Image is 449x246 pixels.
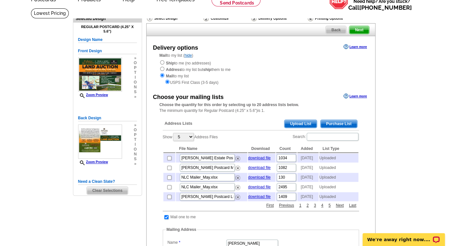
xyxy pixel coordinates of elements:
span: Address Lists [165,121,192,126]
span: p [134,133,137,137]
a: 3 [312,202,318,208]
a: download file [248,194,270,199]
a: Previous [277,202,296,208]
strong: Ship [166,61,174,65]
td: [DATE] [297,163,318,172]
div: to my list ( ) [147,53,375,85]
th: Added [297,145,318,153]
div: USPS First Class (3-5 days) [159,79,362,85]
span: Back [326,26,346,34]
img: small-thumb.jpg [78,57,122,92]
div: to me (no addresses) to my list but them to me to my list [159,60,362,85]
a: download file [248,185,270,189]
span: » [134,94,137,99]
th: List Type [319,145,358,153]
a: Learn more [343,44,367,49]
a: Remove this list [235,155,240,159]
div: Select Design [146,15,203,23]
label: Show Address Files [163,132,218,142]
div: Delivery Options [250,15,307,23]
a: Next [334,202,345,208]
a: hide [185,53,192,58]
td: Uploaded [319,163,358,172]
legend: Mailing Address [166,227,197,232]
a: 1 [298,202,303,208]
span: i [134,75,137,80]
td: Uploaded [319,173,358,182]
span: s [134,157,137,162]
span: n [134,85,137,90]
a: Remove this list [235,184,240,188]
td: Uploaded [319,182,358,192]
h4: Regular Postcard (4.25" x 5.6") [78,25,137,33]
strong: Mail [159,53,167,58]
span: » [134,56,137,61]
th: Download [248,145,275,153]
img: delete.png [235,185,240,190]
a: Zoom Preview [78,93,108,97]
img: small-thumb.jpg [78,124,122,159]
td: Uploaded [319,153,358,162]
img: delete.png [235,156,240,161]
span: Next [349,26,369,34]
span: p [134,65,137,70]
span: Upload List [284,120,316,128]
span: o [134,61,137,65]
span: » [134,162,137,166]
div: Printing Options [307,15,364,22]
img: Select Design [147,15,152,21]
span: o [134,128,137,133]
span: t [134,70,137,75]
td: Mail one to me [170,214,196,220]
span: Clear Selections [87,187,128,194]
div: Customize [203,15,250,22]
span: Call [348,4,412,11]
img: Customize [203,15,209,21]
iframe: LiveChat chat widget [358,226,449,246]
img: delete.png [235,166,240,171]
td: Uploaded [319,192,358,201]
label: Search: [292,132,359,141]
td: [DATE] [297,173,318,182]
span: o [134,80,137,85]
a: [PHONE_NUMBER] [359,4,412,11]
a: Remove this list [235,164,240,169]
a: 4 [320,202,325,208]
span: o [134,147,137,152]
a: First [265,202,275,208]
span: t [134,137,137,142]
strong: ship [203,67,211,72]
div: Choose your mailing lists [153,93,224,102]
select: ShowAddress Files [173,133,194,141]
h5: Back Design [78,115,137,121]
img: Delivery Options [251,15,257,21]
label: Name [168,240,226,245]
strong: Choose the quantity for this order by selecting up to 20 address lists below. [159,103,299,107]
img: Printing Options & Summary [308,15,313,21]
a: 2 [305,202,310,208]
a: Last [347,202,358,208]
td: [DATE] [297,192,318,201]
a: download file [248,175,270,180]
a: download file [248,165,270,170]
th: File Name [176,145,248,153]
img: delete.png [235,195,240,200]
span: s [134,90,137,94]
div: Selected Design [73,15,142,22]
h5: Design Name [78,37,137,43]
strong: Address [166,67,181,72]
a: Back [325,26,346,34]
a: Zoom Preview [78,160,108,164]
a: download file [248,156,270,160]
input: Search: [307,133,358,141]
h5: Front Design [78,48,137,54]
span: n [134,152,137,157]
div: Delivery options [153,44,198,52]
td: [DATE] [297,153,318,162]
span: i [134,142,137,147]
strong: Mail [166,74,173,78]
a: Remove this list [235,193,240,198]
img: delete.png [235,175,240,180]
